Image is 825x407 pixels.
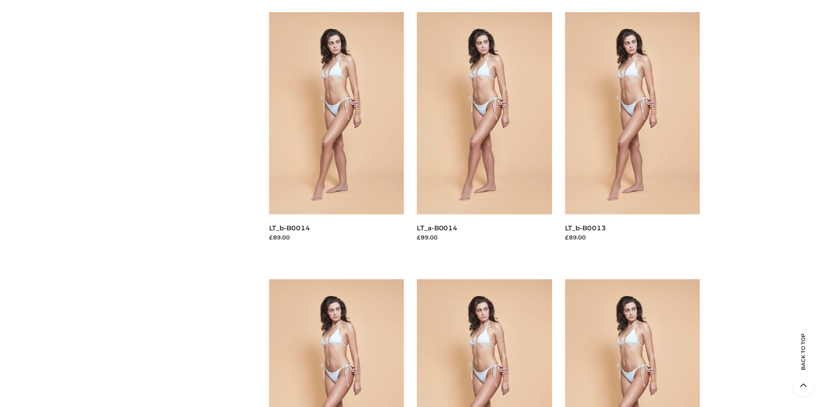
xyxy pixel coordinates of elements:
a: LT_b-B0013 [565,224,606,232]
a: LT_b-B0014 [269,224,310,232]
div: £89.00 [417,233,552,242]
div: £89.00 [269,233,404,242]
a: LT_a-B0014 [417,224,458,232]
div: £89.00 [565,233,700,242]
span: Back to top [793,349,814,370]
